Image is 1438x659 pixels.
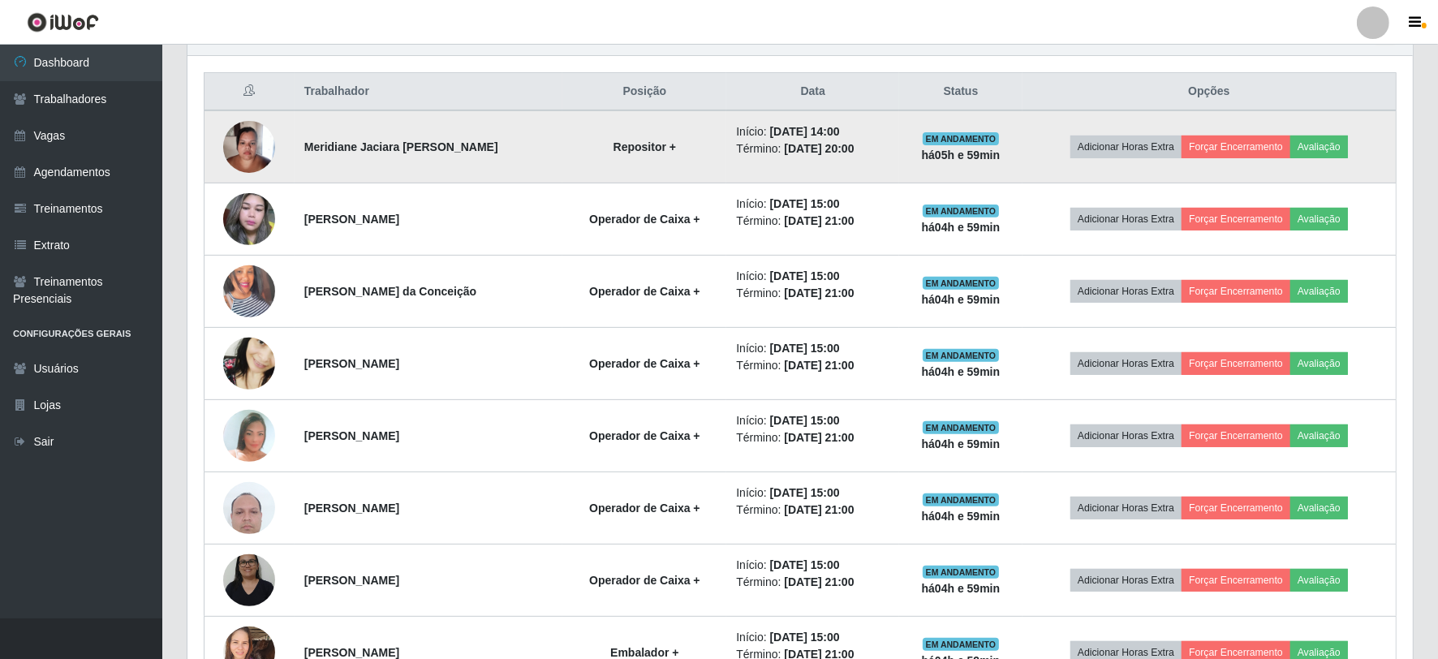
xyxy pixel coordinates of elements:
strong: há 04 h e 59 min [922,582,1001,595]
button: Avaliação [1290,208,1348,230]
time: [DATE] 15:00 [770,631,840,644]
button: Forçar Encerramento [1182,424,1290,447]
li: Início: [736,340,889,357]
li: Término: [736,502,889,519]
time: [DATE] 20:00 [784,142,854,155]
li: Início: [736,485,889,502]
button: Avaliação [1290,136,1348,158]
strong: [PERSON_NAME] [304,646,399,659]
span: EM ANDAMENTO [923,493,1000,506]
img: 1756729068412.jpeg [223,545,275,614]
strong: Operador de Caixa + [589,213,700,226]
button: Adicionar Horas Extra [1070,280,1182,303]
strong: Operador de Caixa + [589,285,700,298]
strong: há 04 h e 59 min [922,293,1001,306]
li: Término: [736,357,889,374]
time: [DATE] 15:00 [770,486,840,499]
strong: Operador de Caixa + [589,502,700,515]
img: 1746375892388.jpeg [223,112,275,181]
button: Forçar Encerramento [1182,136,1290,158]
button: Avaliação [1290,497,1348,519]
time: [DATE] 21:00 [784,214,854,227]
span: EM ANDAMENTO [923,277,1000,290]
button: Forçar Encerramento [1182,497,1290,519]
time: [DATE] 21:00 [784,431,854,444]
button: Avaliação [1290,280,1348,303]
strong: Repositor + [614,140,676,153]
th: Posição [562,73,726,111]
strong: Meridiane Jaciara [PERSON_NAME] [304,140,498,153]
th: Opções [1023,73,1397,111]
li: Término: [736,574,889,591]
li: Início: [736,196,889,213]
th: Status [899,73,1023,111]
time: [DATE] 15:00 [770,558,840,571]
button: Adicionar Horas Extra [1070,136,1182,158]
button: Forçar Encerramento [1182,280,1290,303]
time: [DATE] 15:00 [770,197,840,210]
span: EM ANDAMENTO [923,566,1000,579]
button: Avaliação [1290,424,1348,447]
strong: [PERSON_NAME] [304,502,399,515]
strong: [PERSON_NAME] [304,574,399,587]
span: EM ANDAMENTO [923,421,1000,434]
img: 1634907805222.jpeg [223,185,275,254]
li: Início: [736,412,889,429]
li: Término: [736,140,889,157]
li: Término: [736,285,889,302]
strong: há 04 h e 59 min [922,365,1001,378]
time: [DATE] 21:00 [784,503,854,516]
span: EM ANDAMENTO [923,349,1000,362]
th: Trabalhador [295,73,563,111]
img: 1737214491896.jpeg [223,398,275,473]
img: 1702743014516.jpeg [223,245,275,338]
strong: há 04 h e 59 min [922,221,1001,234]
th: Data [726,73,899,111]
strong: Embalador + [610,646,678,659]
li: Início: [736,268,889,285]
button: Forçar Encerramento [1182,569,1290,592]
button: Adicionar Horas Extra [1070,208,1182,230]
button: Avaliação [1290,352,1348,375]
img: 1735568187482.jpeg [223,308,275,420]
li: Término: [736,429,889,446]
strong: [PERSON_NAME] [304,213,399,226]
strong: [PERSON_NAME] [304,357,399,370]
li: Início: [736,557,889,574]
time: [DATE] 15:00 [770,414,840,427]
strong: Operador de Caixa + [589,357,700,370]
span: EM ANDAMENTO [923,132,1000,145]
time: [DATE] 21:00 [784,359,854,372]
strong: Operador de Caixa + [589,429,700,442]
time: [DATE] 21:00 [784,286,854,299]
button: Forçar Encerramento [1182,208,1290,230]
strong: há 04 h e 59 min [922,437,1001,450]
time: [DATE] 14:00 [770,125,840,138]
button: Avaliação [1290,569,1348,592]
button: Adicionar Horas Extra [1070,569,1182,592]
strong: há 05 h e 59 min [922,149,1001,162]
time: [DATE] 15:00 [770,342,840,355]
button: Adicionar Horas Extra [1070,497,1182,519]
strong: [PERSON_NAME] [304,429,399,442]
strong: [PERSON_NAME] da Conceição [304,285,476,298]
li: Início: [736,123,889,140]
strong: há 04 h e 59 min [922,510,1001,523]
button: Adicionar Horas Extra [1070,352,1182,375]
li: Início: [736,629,889,646]
span: EM ANDAMENTO [923,205,1000,218]
span: EM ANDAMENTO [923,638,1000,651]
li: Término: [736,213,889,230]
time: [DATE] 15:00 [770,269,840,282]
time: [DATE] 21:00 [784,575,854,588]
img: CoreUI Logo [27,12,99,32]
strong: Operador de Caixa + [589,574,700,587]
button: Adicionar Horas Extra [1070,424,1182,447]
img: 1746696855335.jpeg [223,473,275,542]
button: Forçar Encerramento [1182,352,1290,375]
